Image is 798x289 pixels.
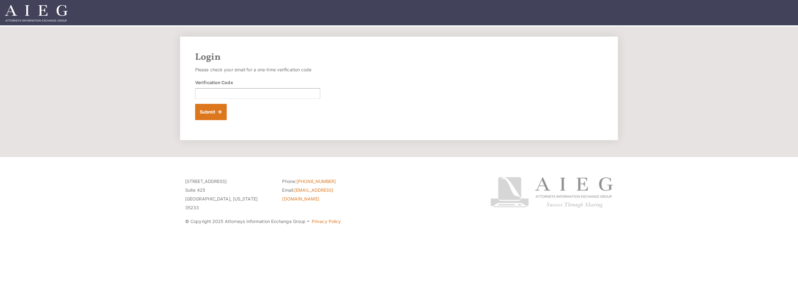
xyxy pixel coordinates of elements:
label: Verification Code [195,79,233,86]
img: Attorneys Information Exchange Group [5,5,68,22]
a: Privacy Policy [312,219,341,224]
span: · [307,221,310,224]
p: Please check your email for a one-time verification code [195,65,320,74]
p: [STREET_ADDRESS] Suite 425 [GEOGRAPHIC_DATA], [US_STATE] 35233 [185,177,273,212]
li: Phone: [282,177,370,186]
li: Email: [282,186,370,203]
img: Attorneys Information Exchange Group logo [490,177,613,208]
button: Submit [195,104,227,120]
a: [EMAIL_ADDRESS][DOMAIN_NAME] [282,187,333,201]
p: © Copyright 2025 Attorneys Information Exchange Group [185,217,467,226]
a: [PHONE_NUMBER] [296,179,336,184]
h2: Login [195,52,603,63]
